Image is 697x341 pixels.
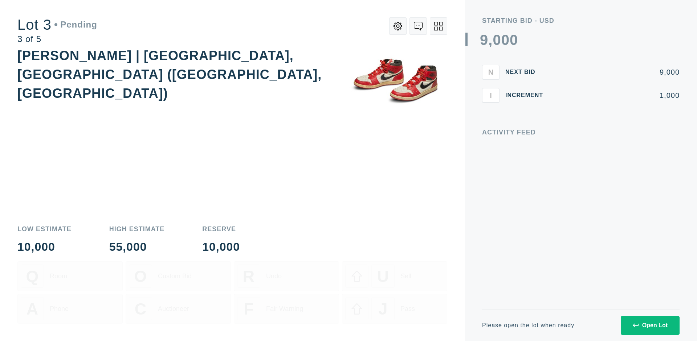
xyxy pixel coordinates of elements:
div: , [488,33,493,178]
div: 9,000 [555,68,680,76]
div: Reserve [202,226,240,232]
div: 3 of 5 [17,35,97,43]
button: Open Lot [621,316,680,335]
div: Lot 3 [17,17,97,32]
div: 1,000 [555,92,680,99]
div: 10,000 [202,241,240,253]
div: Please open the lot when ready [482,323,574,328]
div: Open Lot [633,322,668,329]
div: High Estimate [109,226,165,232]
div: Pending [54,20,97,29]
div: 0 [510,33,518,47]
div: 0 [501,33,510,47]
span: I [490,91,492,99]
div: 9 [480,33,488,47]
span: N [488,68,493,76]
div: Activity Feed [482,129,680,136]
button: N [482,65,500,79]
div: Low Estimate [17,226,72,232]
button: I [482,88,500,103]
div: 10,000 [17,241,72,253]
div: Next Bid [505,69,549,75]
div: 55,000 [109,241,165,253]
div: [PERSON_NAME] | [GEOGRAPHIC_DATA], [GEOGRAPHIC_DATA] ([GEOGRAPHIC_DATA], [GEOGRAPHIC_DATA]) [17,48,322,101]
div: Increment [505,92,549,98]
div: 0 [493,33,501,47]
div: Starting Bid - USD [482,17,680,24]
